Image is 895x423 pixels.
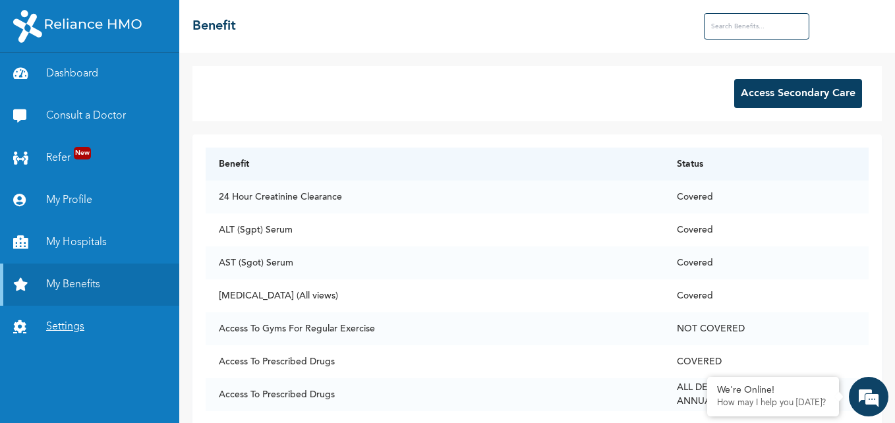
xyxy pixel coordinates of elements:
img: d_794563401_company_1708531726252_794563401 [24,66,53,99]
div: Minimize live chat window [216,7,248,38]
div: We're Online! [717,385,829,396]
td: Access To Prescribed Drugs [206,345,664,378]
span: We're online! [76,140,182,273]
td: COVERED [664,345,869,378]
td: [MEDICAL_DATA] (All views) [206,279,664,312]
td: AST (Sgot) Serum [206,246,664,279]
textarea: Type your message and hit 'Enter' [7,308,251,354]
td: Covered [664,246,869,279]
div: FAQs [129,354,252,395]
td: ALT (Sgpt) Serum [206,213,664,246]
td: Covered [664,181,869,213]
img: RelianceHMO's Logo [13,10,142,43]
input: Search Benefits... [704,13,809,40]
td: Access To Prescribed Drugs [206,378,664,411]
td: ALL DENTAL CARE COVERED UP TO ANNUAL LIMIT OF 15,000 NAIRA [664,378,869,411]
button: Access Secondary Care [734,79,862,108]
td: Covered [664,279,869,312]
h2: Benefit [192,16,236,36]
div: Chat with us now [69,74,221,91]
th: Status [664,148,869,181]
td: NOT COVERED [664,312,869,345]
td: Access To Gyms For Regular Exercise [206,312,664,345]
span: New [74,147,91,159]
td: Covered [664,213,869,246]
p: How may I help you today? [717,398,829,409]
span: Conversation [7,378,129,387]
td: 24 Hour Creatinine Clearance [206,181,664,213]
th: Benefit [206,148,664,181]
